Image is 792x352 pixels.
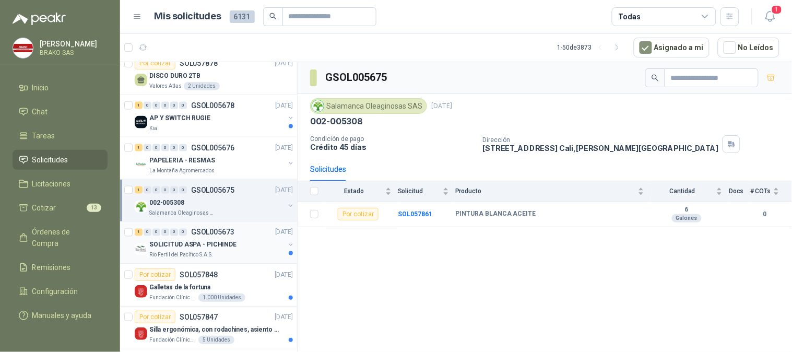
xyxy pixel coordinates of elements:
[275,228,293,238] p: [DATE]
[729,181,750,202] th: Docs
[275,312,293,322] p: [DATE]
[170,229,178,236] div: 0
[191,229,234,236] p: GSOL005673
[634,38,710,57] button: Asignado a mi
[135,142,295,175] a: 1 0 0 0 0 0 GSOL005676[DATE] Company LogoPAPELERIA - RESMASLa Montaña Agromercados
[13,198,108,218] a: Cotizar13
[180,313,218,321] p: SOL057847
[152,229,160,236] div: 0
[455,181,651,202] th: Producto
[135,184,295,217] a: 1 0 0 0 0 0 GSOL005675[DATE] Company Logo002-005308Salamanca Oleaginosas SAS
[191,102,234,109] p: GSOL005678
[152,186,160,194] div: 0
[651,181,729,202] th: Cantidad
[144,186,151,194] div: 0
[275,101,293,111] p: [DATE]
[149,113,210,123] p: AP Y SWITCH RUGIE
[750,181,792,202] th: # COTs
[325,69,388,86] h3: GSOL005675
[13,174,108,194] a: Licitaciones
[32,106,48,118] span: Chat
[750,187,771,195] span: # COTs
[191,186,234,194] p: GSOL005675
[310,143,475,151] p: Crédito 45 días
[161,144,169,151] div: 0
[275,185,293,195] p: [DATE]
[149,167,215,175] p: La Montaña Agromercados
[230,10,255,23] span: 6131
[135,186,143,194] div: 1
[13,38,33,58] img: Company Logo
[198,336,234,344] div: 5 Unidades
[135,144,143,151] div: 1
[32,262,71,273] span: Remisiones
[651,187,714,195] span: Cantidad
[398,210,432,218] a: SOL057861
[149,124,157,133] p: Kia
[135,229,143,236] div: 1
[32,310,92,321] span: Manuales y ayuda
[483,144,719,152] p: [STREET_ADDRESS] Cali , [PERSON_NAME][GEOGRAPHIC_DATA]
[144,102,151,109] div: 0
[310,116,363,127] p: 002-005308
[135,57,175,69] div: Por cotizar
[32,226,98,249] span: Órdenes de Compra
[179,102,187,109] div: 0
[161,186,169,194] div: 0
[651,206,723,214] b: 6
[32,154,68,166] span: Solicitudes
[310,135,475,143] p: Condición de pago
[149,156,215,166] p: PAPELERIA - RESMAS
[13,13,66,25] img: Logo peakr
[120,264,297,307] a: Por cotizarSOL057848[DATE] Company LogoGalletas de la fortunaFundación Clínica Shaio1.000 Unidades
[13,222,108,253] a: Órdenes de Compra
[13,306,108,325] a: Manuales y ayuda
[750,209,779,219] b: 0
[144,229,151,236] div: 0
[455,187,636,195] span: Producto
[87,204,101,212] span: 13
[155,9,221,24] h1: Mis solicitudes
[191,144,234,151] p: GSOL005676
[32,286,78,297] span: Configuración
[135,311,175,323] div: Por cotizar
[149,240,237,250] p: SOLICITUD ASPA - PICHINDE
[135,285,147,298] img: Company Logo
[32,202,56,214] span: Cotizar
[455,210,536,218] b: PINTURA BLANCA ACEITE
[198,294,245,302] div: 1.000 Unidades
[170,186,178,194] div: 0
[269,13,277,20] span: search
[771,5,783,15] span: 1
[13,126,108,146] a: Tareas
[135,226,295,260] a: 1 0 0 0 0 0 GSOL005673[DATE] Company LogoSOLICITUD ASPA - PICHINDERio Fertil del Pacífico S.A.S.
[149,198,184,208] p: 002-005308
[310,163,346,175] div: Solicitudes
[275,143,293,153] p: [DATE]
[40,50,105,56] p: BRAKO SAS
[338,208,379,220] div: Por cotizar
[161,102,169,109] div: 0
[431,101,452,111] p: [DATE]
[180,271,218,278] p: SOL057848
[170,144,178,151] div: 0
[13,102,108,122] a: Chat
[149,71,200,81] p: DISCO DURO 2TB
[179,144,187,151] div: 0
[483,136,719,144] p: Dirección
[120,307,297,349] a: Por cotizarSOL057847[DATE] Company LogoSilla ergonómica, con rodachines, asiento ajustable en alt...
[135,116,147,128] img: Company Logo
[152,144,160,151] div: 0
[32,178,71,190] span: Licitaciones
[149,294,196,302] p: Fundación Clínica Shaio
[13,150,108,170] a: Solicitudes
[180,60,218,67] p: SOL057878
[184,82,220,90] div: 2 Unidades
[149,283,210,292] p: Galletas de la fortuna
[325,187,383,195] span: Estado
[135,102,143,109] div: 1
[398,187,441,195] span: Solicitud
[718,38,779,57] button: No Leídos
[149,82,182,90] p: Valores Atlas
[135,268,175,281] div: Por cotizar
